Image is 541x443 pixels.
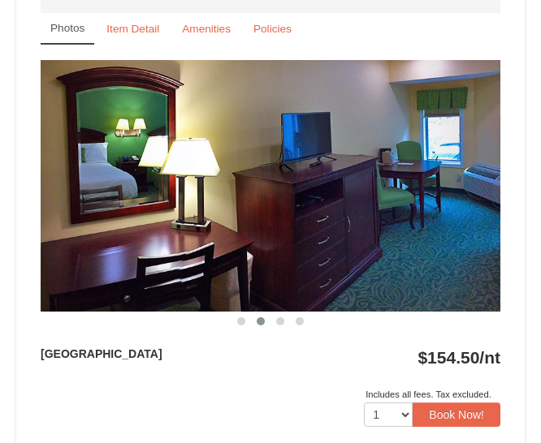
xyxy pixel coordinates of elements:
[41,386,500,402] div: Includes all fees. Tax excluded.
[182,23,231,35] small: Amenities
[41,60,500,312] img: 18876286-39-50e6e3c6.jpg
[171,13,241,45] a: Amenities
[50,22,84,34] small: Photos
[41,13,94,45] a: Photos
[243,13,302,45] a: Policies
[253,23,292,35] small: Policies
[479,348,500,367] span: /nt
[41,347,162,360] strong: [GEOGRAPHIC_DATA]
[96,13,170,45] a: Item Detail
[418,348,500,367] strong: $154.50
[413,402,500,427] button: Book Now!
[106,23,159,35] small: Item Detail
